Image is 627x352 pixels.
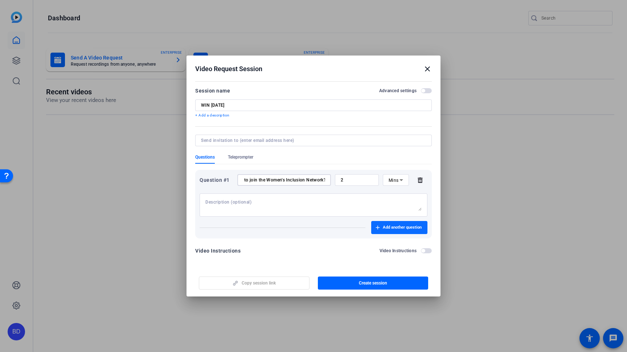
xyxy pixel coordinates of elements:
h2: Video Instructions [380,248,417,254]
button: Add another question [371,221,427,234]
span: Mins [389,178,399,183]
mat-icon: close [423,65,432,73]
div: Question #1 [200,176,233,184]
span: Create session [359,280,387,286]
input: Enter your question here [243,177,325,183]
div: Video Request Session [195,65,432,73]
button: Create session [318,277,429,290]
input: Time [341,177,373,183]
p: + Add a description [195,112,432,118]
span: Add another question [383,225,422,230]
div: Video Instructions [195,246,241,255]
input: Send invitation to (enter email address here) [201,138,423,143]
input: Enter Session Name [201,102,426,108]
h2: Advanced settings [379,88,417,94]
span: Questions [195,154,215,160]
div: Session name [195,86,230,95]
span: Teleprompter [228,154,253,160]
